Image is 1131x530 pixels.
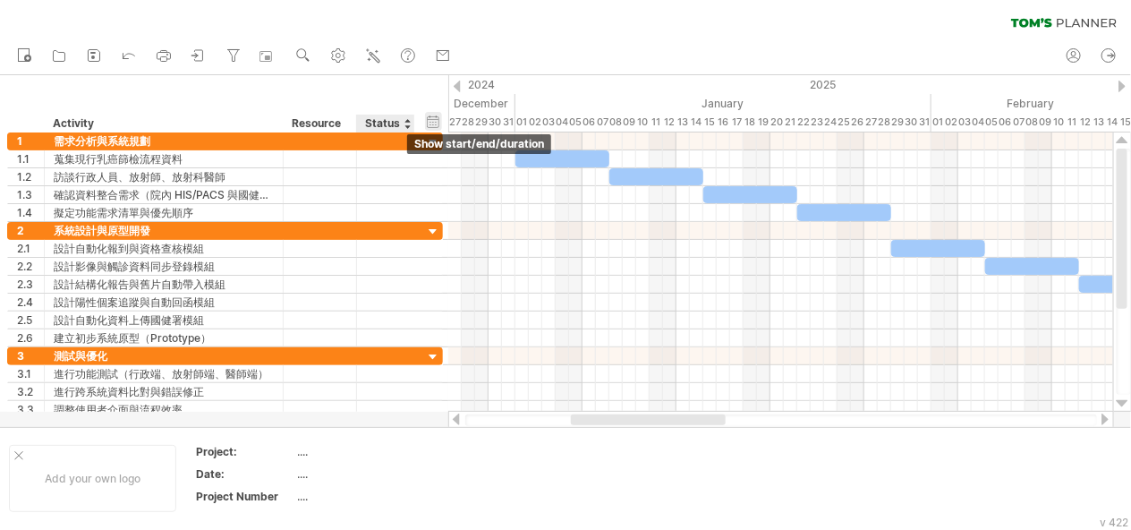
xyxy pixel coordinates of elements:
[583,113,596,132] div: Monday, 6 January 2025
[717,113,730,132] div: Thursday, 16 January 2025
[54,294,274,311] div: 設計陽性個案追蹤與自動回函模組
[196,466,294,482] div: Date:
[972,113,985,132] div: Tuesday, 4 February 2025
[945,113,958,132] div: Sunday, 2 February 2025
[54,312,274,329] div: 設計自動化資料上傳國健署模組
[542,113,556,132] div: Friday, 3 January 2025
[931,113,945,132] div: Saturday, 1 February 2025
[298,489,448,504] div: ....
[54,383,274,400] div: 進行跨系統資料比對與錯誤修正
[636,113,650,132] div: Friday, 10 January 2025
[609,113,623,132] div: Wednesday, 8 January 2025
[17,383,44,400] div: 3.2
[17,222,44,239] div: 2
[17,258,44,275] div: 2.2
[1100,516,1128,529] div: v 422
[54,186,274,203] div: 確認資料整合需求（院內 HIS/PACS 與國健署「大乳口」系統）
[623,113,636,132] div: Thursday, 9 January 2025
[556,113,569,132] div: Saturday, 4 January 2025
[17,365,44,382] div: 3.1
[797,113,811,132] div: Wednesday, 22 January 2025
[54,204,274,221] div: 擬定功能需求清單與優先順序
[9,445,176,512] div: Add your own logo
[703,113,717,132] div: Wednesday, 15 January 2025
[17,329,44,346] div: 2.6
[1025,113,1039,132] div: Saturday, 8 February 2025
[489,113,502,132] div: Monday, 30 December 2024
[838,113,851,132] div: Saturday, 25 January 2025
[17,240,44,257] div: 2.1
[414,137,544,150] span: show start/end/duration
[770,113,784,132] div: Monday, 20 January 2025
[292,115,346,132] div: Resource
[569,113,583,132] div: Sunday, 5 January 2025
[54,347,274,364] div: 測試與優化
[17,132,44,150] div: 1
[918,113,931,132] div: Friday, 31 January 2025
[17,186,44,203] div: 1.3
[824,113,838,132] div: Friday, 24 January 2025
[462,113,475,132] div: Saturday, 28 December 2024
[784,113,797,132] div: Tuesday, 21 January 2025
[529,113,542,132] div: Thursday, 2 January 2025
[54,365,274,382] div: 進行功能測試（行政端、放射師端、醫師端）
[17,401,44,418] div: 3.3
[196,444,294,459] div: Project:
[650,113,663,132] div: Saturday, 11 January 2025
[475,113,489,132] div: Sunday, 29 December 2024
[676,113,690,132] div: Monday, 13 January 2025
[54,222,274,239] div: 系統設計與原型開發
[851,113,864,132] div: Sunday, 26 January 2025
[744,113,757,132] div: Saturday, 18 January 2025
[17,276,44,293] div: 2.3
[905,113,918,132] div: Thursday, 30 January 2025
[54,401,274,418] div: 調整使用者介面與流程效率
[985,113,999,132] div: Wednesday, 5 February 2025
[53,115,273,132] div: Activity
[196,489,294,504] div: Project Number
[17,347,44,364] div: 3
[54,150,274,167] div: 蒐集現行乳癌篩檢流程資料
[17,294,44,311] div: 2.4
[54,329,274,346] div: 建立初步系統原型（Prototype）
[999,113,1012,132] div: Thursday, 6 February 2025
[1066,113,1079,132] div: Tuesday, 11 February 2025
[54,258,274,275] div: 設計影像與觸診資料同步登錄模組
[663,113,676,132] div: Sunday, 12 January 2025
[891,113,905,132] div: Wednesday, 29 January 2025
[448,113,462,132] div: Friday, 27 December 2024
[1093,113,1106,132] div: Thursday, 13 February 2025
[1039,113,1052,132] div: Sunday, 9 February 2025
[690,113,703,132] div: Tuesday, 14 January 2025
[757,113,770,132] div: Sunday, 19 January 2025
[811,113,824,132] div: Thursday, 23 January 2025
[54,132,274,150] div: 需求分析與系統規劃
[515,94,931,113] div: January 2025
[298,466,448,482] div: ....
[17,312,44,329] div: 2.5
[1052,113,1066,132] div: Monday, 10 February 2025
[365,115,404,132] div: Status
[17,204,44,221] div: 1.4
[1012,113,1025,132] div: Friday, 7 February 2025
[958,113,972,132] div: Monday, 3 February 2025
[730,113,744,132] div: Friday, 17 January 2025
[596,113,609,132] div: Tuesday, 7 January 2025
[515,113,529,132] div: Wednesday, 1 January 2025
[1079,113,1093,132] div: Wednesday, 12 February 2025
[502,113,515,132] div: Tuesday, 31 December 2024
[54,276,274,293] div: 設計結構化報告與舊片自動帶入模組
[1106,113,1119,132] div: Friday, 14 February 2025
[54,168,274,185] div: 訪談行政人員、放射師、放射科醫師
[298,444,448,459] div: ....
[54,240,274,257] div: 設計自動化報到與資格查核模組
[878,113,891,132] div: Tuesday, 28 January 2025
[17,150,44,167] div: 1.1
[17,168,44,185] div: 1.2
[864,113,878,132] div: Monday, 27 January 2025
